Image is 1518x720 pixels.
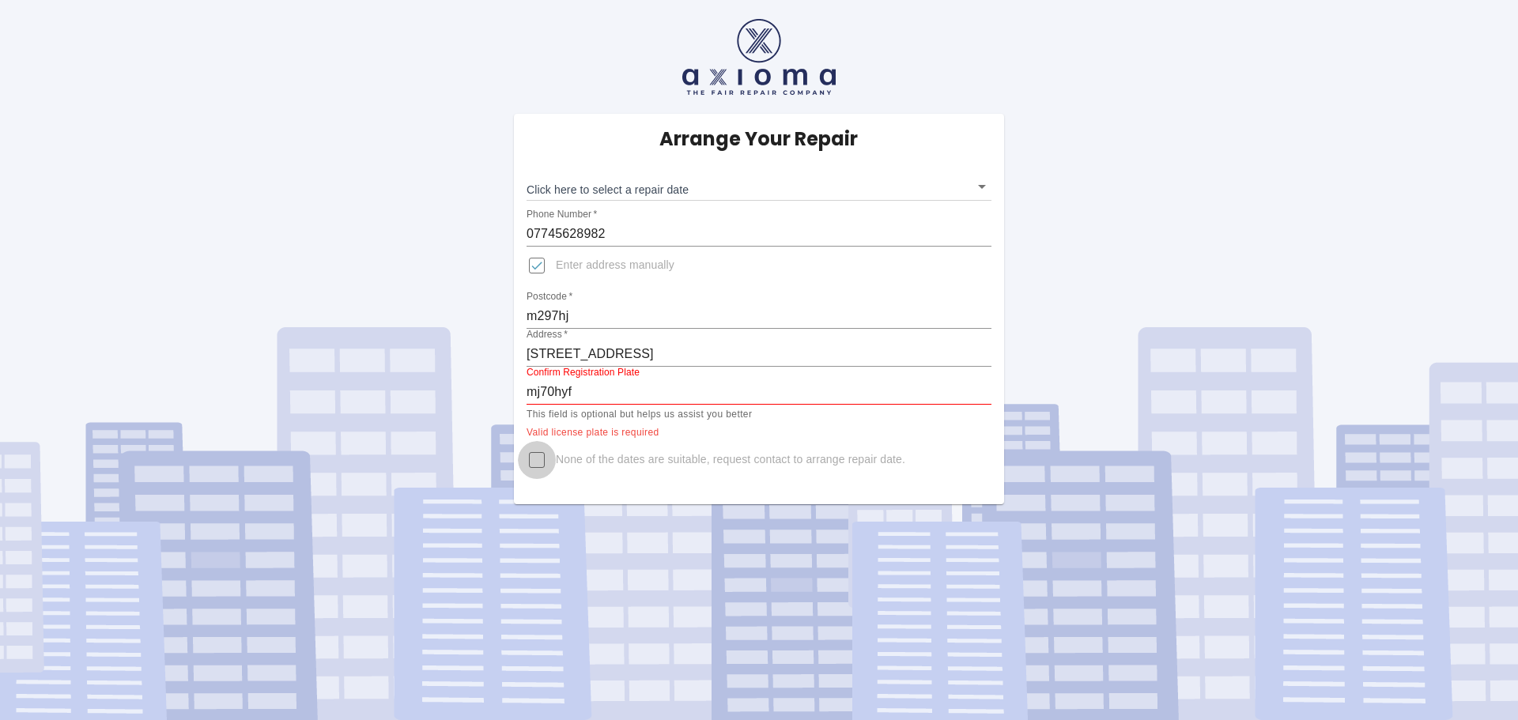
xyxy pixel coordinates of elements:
p: This field is optional but helps us assist you better [527,407,991,423]
img: axioma [682,19,836,95]
h5: Arrange Your Repair [659,126,858,152]
span: Enter address manually [556,258,674,273]
span: None of the dates are suitable, request contact to arrange repair date. [556,452,905,468]
label: Confirm Registration Plate [527,366,640,379]
label: Address [527,328,568,341]
label: Phone Number [527,208,597,221]
p: Valid license plate is required [527,425,991,441]
label: Postcode [527,290,572,303]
